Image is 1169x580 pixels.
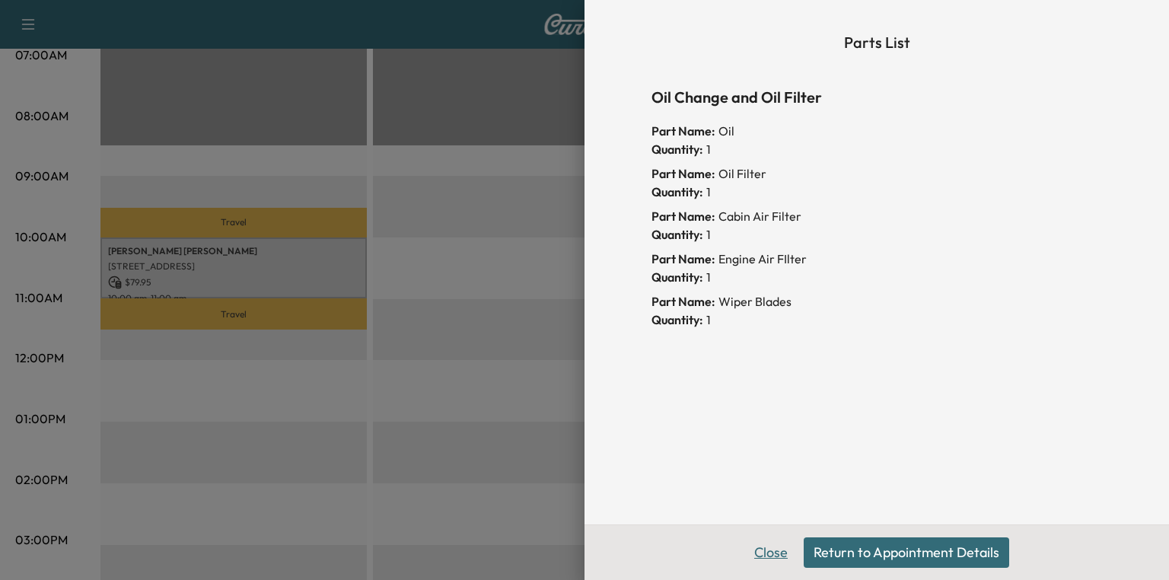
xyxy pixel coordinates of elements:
[804,537,1009,568] button: Return to Appointment Details
[651,268,703,286] span: Quantity:
[651,140,703,158] span: Quantity:
[651,164,715,183] span: Part Name:
[651,30,1102,55] h6: Parts List
[651,225,1102,244] div: 1
[651,292,715,311] span: Part Name:
[651,207,1102,225] div: Cabin Air Filter
[651,225,703,244] span: Quantity:
[651,140,1102,158] div: 1
[744,537,798,568] button: Close
[651,311,1102,329] div: 1
[651,122,1102,140] div: Oil
[651,250,1102,268] div: Engine Air FIlter
[651,268,1102,286] div: 1
[651,250,715,268] span: Part Name:
[651,122,715,140] span: Part Name:
[651,85,1102,110] h6: Oil Change and Oil Filter
[651,183,1102,201] div: 1
[651,164,1102,183] div: Oil Filter
[651,183,703,201] span: Quantity:
[651,311,703,329] span: Quantity:
[651,292,1102,311] div: Wiper Blades
[651,207,715,225] span: Part Name:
